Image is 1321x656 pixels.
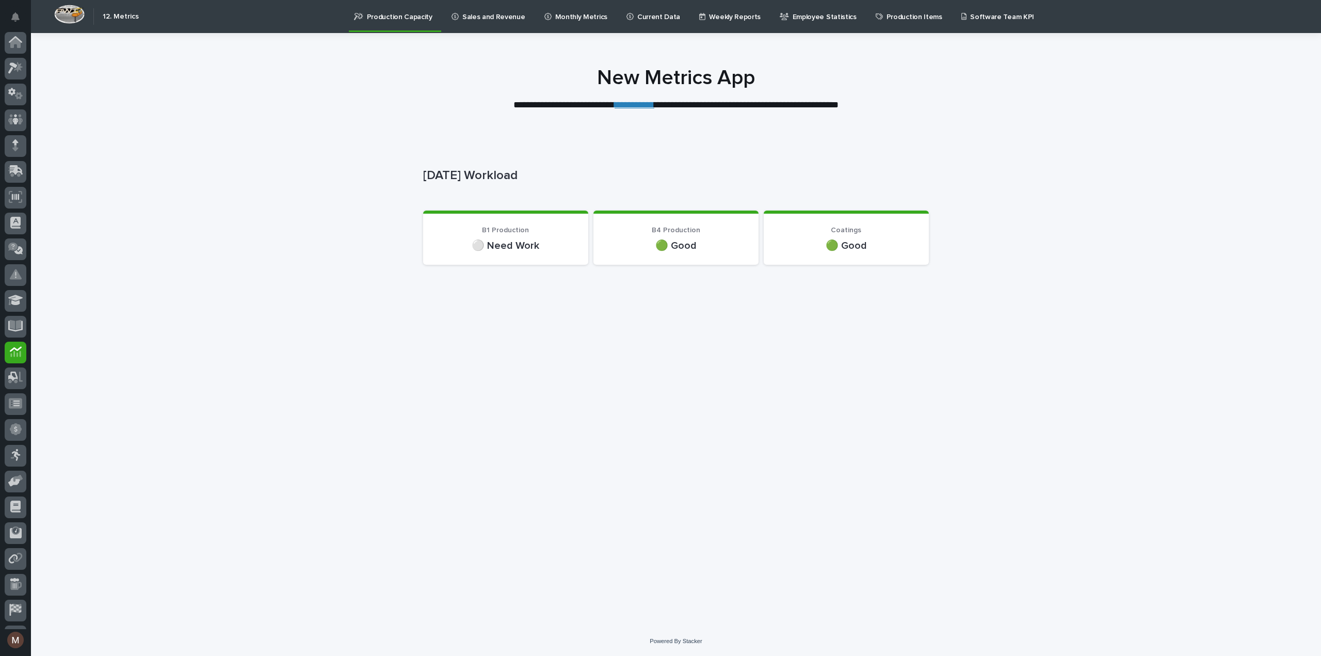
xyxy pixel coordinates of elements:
p: [DATE] Workload [423,168,925,183]
span: B1 Production [482,227,529,234]
div: Notifications [13,12,26,29]
img: Workspace Logo [54,5,85,24]
p: 🟢 Good [606,239,746,252]
h1: New Metrics App [423,66,929,90]
a: Powered By Stacker [650,638,702,644]
p: 🟢 Good [776,239,916,252]
h2: 12. Metrics [103,12,139,21]
span: B4 Production [652,227,700,234]
p: ⚪ Need Work [436,239,576,252]
span: Coatings [831,227,861,234]
button: users-avatar [5,629,26,651]
button: Notifications [5,6,26,28]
